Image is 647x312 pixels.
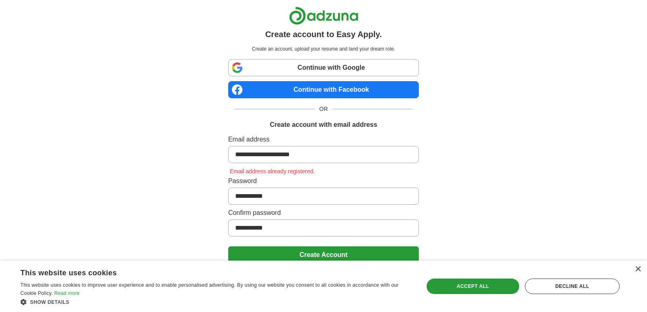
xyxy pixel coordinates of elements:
a: Continue with Facebook [228,81,419,98]
div: Decline all [525,279,620,294]
a: Continue with Google [228,59,419,76]
span: Email address already registered. [228,168,317,175]
button: Create Account [228,246,419,263]
a: Read more, opens a new window [54,290,80,296]
p: Create an account, upload your resume and land your dream role. [230,45,417,53]
label: Confirm password [228,208,419,218]
div: This website uses cookies [20,266,391,278]
span: Show details [30,299,69,305]
div: Show details [20,298,412,306]
h1: Create account to Easy Apply. [265,28,382,40]
h1: Create account with email address [270,120,377,130]
div: Accept all [427,279,519,294]
div: Close [635,266,641,272]
label: Email address [228,135,419,144]
span: This website uses cookies to improve user experience and to enable personalised advertising. By u... [20,282,399,296]
img: Adzuna logo [289,7,358,25]
span: OR [314,105,333,113]
label: Password [228,176,419,186]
